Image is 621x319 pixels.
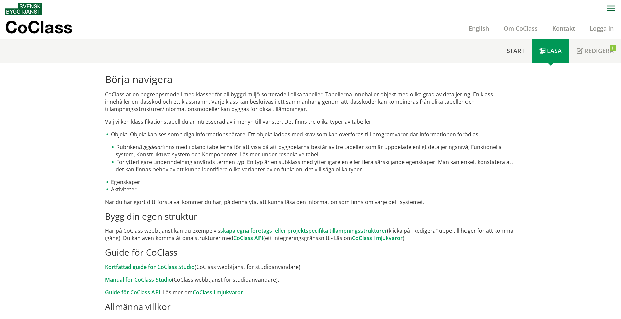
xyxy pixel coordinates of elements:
span: Start [507,47,525,55]
span: Läsa [547,47,562,55]
p: CoClass [5,23,72,31]
p: Välj vilken klassifikationstabell du är intresserad av i menyn till vänster. Det finns tre olika ... [105,118,516,125]
a: Manual för CoClass Studio [105,276,172,283]
li: För ytterligare underindelning används termen typ. En typ är en subklass med ytterligare en eller... [110,158,516,173]
p: Här på CoClass webbtjänst kan du exempelvis (klicka på "Redigera" uppe till höger för att komma i... [105,227,516,242]
a: Kontakt [545,24,582,32]
a: Logga in [582,24,621,32]
a: Start [499,39,532,63]
h2: Guide för CoClass [105,247,516,258]
li: Rubriken finns med i bland tabellerna för att visa på att byggdelarna består av tre tabeller som ... [110,143,516,158]
p: . Läs mer om . [105,289,516,296]
p: (CoClass webbtjänst för studioanvändare). [105,263,516,271]
h2: Allmänna villkor [105,301,516,312]
li: Objekt: Objekt kan ses som tidiga informationsbärare. Ett objekt laddas med krav som kan överföra... [105,131,516,173]
em: Byggdelar [139,143,162,151]
p: CoClass är en begreppsmodell med klasser för all byggd miljö sorterade i olika tabeller. Tabeller... [105,91,516,113]
a: skapa egna företags- eller projektspecifika tillämpningsstrukturer [220,227,387,234]
a: CoClass i mjukvaror [352,234,403,242]
a: CoClass i mjukvaror [193,289,243,296]
a: CoClass API [233,234,263,242]
a: Guide för CoClass API [105,289,160,296]
a: Kortfattad guide för CoClass Studio [105,263,195,271]
h1: Börja navigera [105,73,516,85]
p: (CoClass webbtjänst för studioanvändare). [105,276,516,283]
a: Om CoClass [496,24,545,32]
h2: Bygg din egen struktur [105,211,516,222]
li: Egenskaper [105,178,516,186]
a: CoClass [5,18,87,39]
li: Aktiviteter [105,186,516,193]
p: När du har gjort ditt första val kommer du här, på denna yta, att kunna läsa den information som ... [105,198,516,206]
a: Läsa [532,39,569,63]
a: English [461,24,496,32]
img: Svensk Byggtjänst [5,3,42,15]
